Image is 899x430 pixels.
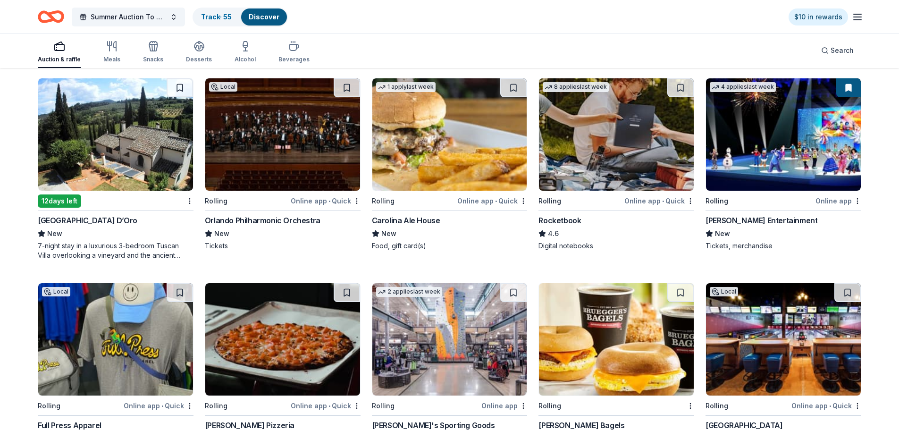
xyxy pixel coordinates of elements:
[372,241,528,251] div: Food, gift card(s)
[543,82,609,92] div: 8 applies last week
[38,37,81,68] button: Auction & raffle
[831,45,854,56] span: Search
[38,78,193,260] a: Image for Villa Sogni D’Oro12days left[GEOGRAPHIC_DATA] D’OroNew7-night stay in a luxurious 3-bed...
[710,82,776,92] div: 4 applies last week
[91,11,166,23] span: Summer Auction To Benefit [PERSON_NAME]'s Piggy Bank, Inc. and Vets Helping Vets
[205,215,320,226] div: Orlando Philharmonic Orchestra
[209,82,237,92] div: Local
[706,195,728,207] div: Rolling
[205,78,361,251] a: Image for Orlando Philharmonic OrchestraLocalRollingOnline app•QuickOrlando Philharmonic Orchestr...
[278,37,310,68] button: Beverages
[538,78,694,251] a: Image for Rocketbook8 applieslast weekRollingOnline app•QuickRocketbook4.6Digital notebooks
[706,241,861,251] div: Tickets, merchandise
[538,195,561,207] div: Rolling
[372,78,528,251] a: Image for Carolina Ale House1 applylast weekRollingOnline app•QuickCarolina Ale HouseNewFood, gif...
[706,283,861,396] img: Image for Splitz Bowling Center
[538,215,581,226] div: Rocketbook
[706,78,861,191] img: Image for Feld Entertainment
[38,78,193,191] img: Image for Villa Sogni D’Oro
[42,287,70,296] div: Local
[201,13,232,21] a: Track· 55
[829,402,831,410] span: •
[143,56,163,63] div: Snacks
[249,13,279,21] a: Discover
[481,400,527,412] div: Online app
[38,215,137,226] div: [GEOGRAPHIC_DATA] D’Oro
[662,197,664,205] span: •
[143,37,163,68] button: Snacks
[103,56,120,63] div: Meals
[193,8,288,26] button: Track· 55Discover
[328,402,330,410] span: •
[624,195,694,207] div: Online app Quick
[715,228,730,239] span: New
[538,400,561,412] div: Rolling
[214,228,229,239] span: New
[372,400,395,412] div: Rolling
[103,37,120,68] button: Meals
[791,400,861,412] div: Online app Quick
[291,400,361,412] div: Online app Quick
[789,8,848,25] a: $10 in rewards
[376,82,436,92] div: 1 apply last week
[124,400,193,412] div: Online app Quick
[38,400,60,412] div: Rolling
[235,37,256,68] button: Alcohol
[38,283,193,396] img: Image for Full Press Apparel
[291,195,361,207] div: Online app Quick
[372,283,527,396] img: Image for Dick's Sporting Goods
[372,215,440,226] div: Carolina Ale House
[72,8,185,26] button: Summer Auction To Benefit [PERSON_NAME]'s Piggy Bank, Inc. and Vets Helping Vets
[706,78,861,251] a: Image for Feld Entertainment4 applieslast weekRollingOnline app[PERSON_NAME] EntertainmentNewTick...
[205,78,360,191] img: Image for Orlando Philharmonic Orchestra
[539,283,694,396] img: Image for Bruegger's Bagels
[381,228,396,239] span: New
[706,400,728,412] div: Rolling
[205,283,360,396] img: Image for Pepe's Pizzeria
[186,56,212,63] div: Desserts
[548,228,559,239] span: 4.6
[372,195,395,207] div: Rolling
[328,197,330,205] span: •
[710,287,738,296] div: Local
[235,56,256,63] div: Alcohol
[186,37,212,68] button: Desserts
[205,400,227,412] div: Rolling
[495,197,497,205] span: •
[205,195,227,207] div: Rolling
[815,195,861,207] div: Online app
[706,215,817,226] div: [PERSON_NAME] Entertainment
[161,402,163,410] span: •
[38,6,64,28] a: Home
[457,195,527,207] div: Online app Quick
[814,41,861,60] button: Search
[372,78,527,191] img: Image for Carolina Ale House
[538,241,694,251] div: Digital notebooks
[38,56,81,63] div: Auction & raffle
[205,241,361,251] div: Tickets
[539,78,694,191] img: Image for Rocketbook
[376,287,442,297] div: 2 applies last week
[278,56,310,63] div: Beverages
[47,228,62,239] span: New
[38,194,81,208] div: 12 days left
[38,241,193,260] div: 7-night stay in a luxurious 3-bedroom Tuscan Villa overlooking a vineyard and the ancient walled ...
